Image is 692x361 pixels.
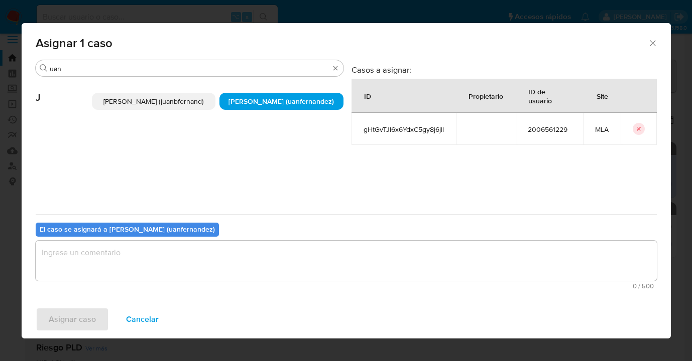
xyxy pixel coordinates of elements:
button: icon-button [633,123,645,135]
span: 2006561229 [528,125,571,134]
span: J [36,77,92,104]
span: MLA [595,125,609,134]
input: Buscar analista [50,64,329,73]
span: Máximo 500 caracteres [39,283,654,289]
div: ID [352,84,383,108]
button: Buscar [40,64,48,72]
button: Cerrar ventana [648,38,657,47]
button: Borrar [331,64,339,72]
div: [PERSON_NAME] (juanbfernand) [92,93,216,110]
span: Asignar 1 caso [36,37,648,49]
span: gHtGvTJl6x6YdxC5gy8j6jll [364,125,444,134]
span: [PERSON_NAME] (uanfernandez) [228,96,334,106]
div: Propietario [456,84,515,108]
span: [PERSON_NAME] (juanbfernand) [103,96,203,106]
div: [PERSON_NAME] (uanfernandez) [219,93,343,110]
h3: Casos a asignar: [352,65,657,75]
b: El caso se asignará a [PERSON_NAME] (uanfernandez) [40,224,215,234]
div: Site [585,84,620,108]
div: ID de usuario [516,79,583,112]
span: Cancelar [126,308,159,330]
div: assign-modal [22,23,671,338]
button: Cancelar [113,307,172,331]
